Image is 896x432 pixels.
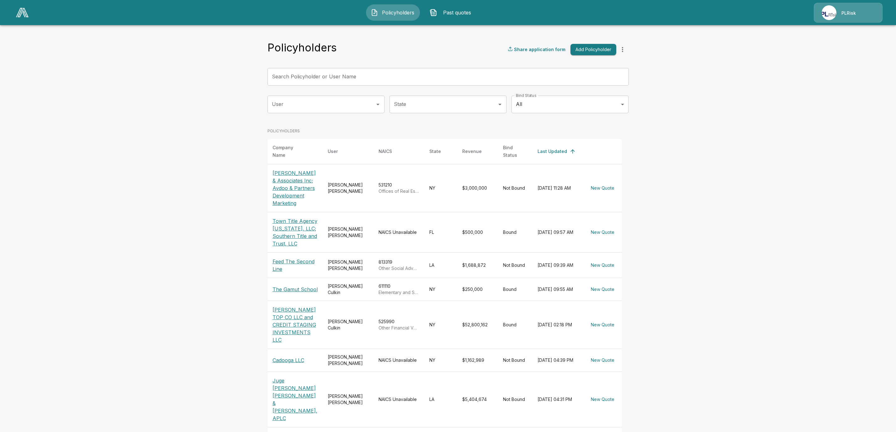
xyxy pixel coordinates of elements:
[328,182,368,194] div: [PERSON_NAME] [PERSON_NAME]
[512,96,628,113] div: All
[328,259,368,271] div: [PERSON_NAME] [PERSON_NAME]
[328,354,368,366] div: [PERSON_NAME] [PERSON_NAME]
[457,164,498,212] td: $3,000,000
[273,306,318,344] p: [PERSON_NAME] TOP CO LLC and CREDIT STAGING INVESTMENTS LLC
[570,44,616,55] button: Add Policyholder
[457,278,498,301] td: $250,000
[462,148,482,155] div: Revenue
[16,8,29,17] img: AA Logo
[328,393,368,406] div: [PERSON_NAME] [PERSON_NAME]
[498,139,533,164] th: Bind Status
[424,301,457,349] td: NY
[273,286,318,293] p: The Gamut School
[496,100,504,109] button: Open
[440,9,474,16] span: Past quotes
[273,258,318,273] p: Feed The Second Line
[379,182,419,194] div: 531210
[268,128,622,134] p: POLICYHOLDERS
[424,349,457,371] td: NY
[379,325,419,331] p: Other Financial Vehicles
[381,9,415,16] span: Policyholders
[533,349,583,371] td: [DATE] 04:39 PM
[379,265,419,271] p: Other Social Advocacy Organizations
[588,394,617,405] button: New Quote
[430,9,437,16] img: Past quotes Icon
[273,169,318,207] p: [PERSON_NAME] & Associates Inc; Avdoo & Partners Development Marketing
[424,164,457,212] td: NY
[374,371,424,427] td: NAICS Unavailable
[273,217,318,247] p: Town Title Agency [US_STATE], LLC; Southern Title and Trust, LLC
[379,148,392,155] div: NAICS
[498,164,533,212] td: Not Bound
[371,9,378,16] img: Policyholders Icon
[457,349,498,371] td: $1,162,989
[273,144,306,159] div: Company Name
[498,301,533,349] td: Bound
[268,41,337,54] h4: Policyholders
[374,349,424,371] td: NAICS Unavailable
[366,4,420,21] button: Policyholders IconPolicyholders
[533,164,583,212] td: [DATE] 11:28 AM
[533,371,583,427] td: [DATE] 04:31 PM
[379,283,419,296] div: 611110
[588,182,617,194] button: New Quote
[379,259,419,271] div: 813319
[514,46,565,53] p: Share application form
[588,355,617,366] button: New Quote
[429,148,441,155] div: State
[273,377,318,422] p: Juge [PERSON_NAME] [PERSON_NAME] & [PERSON_NAME], APLC
[588,319,617,331] button: New Quote
[328,283,368,296] div: [PERSON_NAME] Culkin
[498,278,533,301] td: Bound
[328,226,368,239] div: [PERSON_NAME] [PERSON_NAME]
[498,252,533,278] td: Not Bound
[328,319,368,331] div: [PERSON_NAME] Culkin
[533,301,583,349] td: [DATE] 02:18 PM
[425,4,479,21] button: Past quotes IconPast quotes
[379,188,419,194] p: Offices of Real Estate Agents and Brokers
[498,349,533,371] td: Not Bound
[457,252,498,278] td: $1,688,872
[273,356,318,364] p: Cadooga LLC
[533,278,583,301] td: [DATE] 09:55 AM
[424,371,457,427] td: LA
[498,212,533,252] td: Bound
[424,278,457,301] td: NY
[498,371,533,427] td: Not Bound
[457,301,498,349] td: $52,800,162
[457,212,498,252] td: $500,000
[374,100,382,109] button: Open
[588,284,617,295] button: New Quote
[568,44,616,55] a: Add Policyholder
[374,212,424,252] td: NAICS Unavailable
[533,252,583,278] td: [DATE] 09:39 AM
[616,43,629,56] button: more
[588,260,617,271] button: New Quote
[424,252,457,278] td: LA
[457,371,498,427] td: $5,404,674
[538,148,567,155] div: Last Updated
[379,289,419,296] p: Elementary and Secondary Schools
[379,319,419,331] div: 525990
[533,212,583,252] td: [DATE] 09:57 AM
[328,148,338,155] div: User
[588,227,617,238] button: New Quote
[424,212,457,252] td: FL
[516,93,536,98] label: Bind Status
